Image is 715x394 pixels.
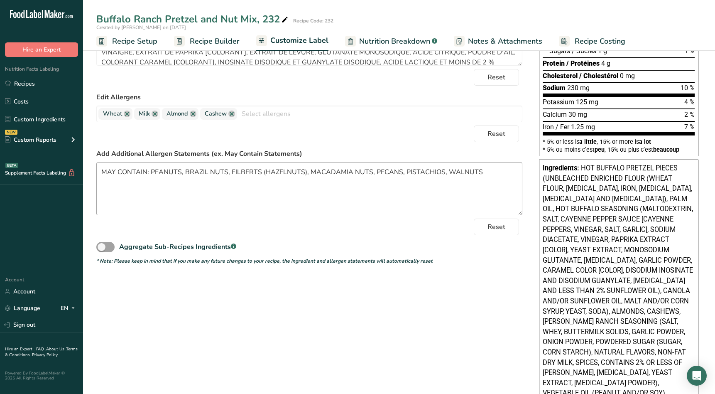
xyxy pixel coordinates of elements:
[474,126,519,142] button: Reset
[543,135,695,153] section: * 5% or less is , 15% or more is
[468,36,542,47] span: Notes & Attachments
[543,84,566,92] span: Sodium
[474,219,519,235] button: Reset
[46,346,66,352] a: About Us .
[5,346,34,352] a: Hire an Expert .
[684,123,695,131] span: 7 %
[96,32,157,51] a: Recipe Setup
[653,146,679,153] span: beaucoup
[620,72,635,80] span: 0 mg
[5,301,40,315] a: Language
[556,123,569,131] span: / Fer
[112,36,157,47] span: Recipe Setup
[5,130,17,135] div: NEW
[270,35,328,46] span: Customize Label
[579,138,597,145] span: a little
[96,12,290,27] div: Buffalo Ranch Pretzel and Nut Mix, 232
[571,123,595,131] span: 1.25 mg
[549,47,570,55] span: Sugars
[5,135,56,144] div: Custom Reports
[103,109,122,118] span: Wheat
[205,109,227,118] span: Cashew
[684,111,695,118] span: 2 %
[579,72,618,80] span: / Cholestérol
[487,72,505,82] span: Reset
[566,59,600,67] span: / Protéines
[167,109,188,118] span: Almond
[139,109,150,118] span: Milk
[487,222,505,232] span: Reset
[293,17,333,25] div: Recipe Code: 232
[687,366,707,386] div: Open Intercom Messenger
[684,98,695,106] span: 4 %
[345,32,437,51] a: Nutrition Breakdown
[543,72,578,80] span: Cholesterol
[359,36,430,47] span: Nutrition Breakdown
[474,69,519,86] button: Reset
[5,163,18,168] div: BETA
[543,111,567,118] span: Calcium
[639,138,651,145] span: a lot
[96,149,522,159] label: Add Additional Allergen Statements (ex. May Contain Statements)
[32,352,58,358] a: Privacy Policy
[568,111,587,118] span: 30 mg
[96,24,186,31] span: Created by [PERSON_NAME] on [DATE]
[487,129,505,139] span: Reset
[572,47,596,55] span: / Sucres
[543,98,574,106] span: Potassium
[5,371,78,381] div: Powered By FoodLabelMaker © 2025 All Rights Reserved
[601,59,610,67] span: 4 g
[190,36,240,47] span: Recipe Builder
[256,31,328,51] a: Customize Label
[543,123,554,131] span: Iron
[575,36,625,47] span: Recipe Costing
[543,147,695,153] div: * 5% ou moins c’est , 15% ou plus c’est
[681,84,695,92] span: 10 %
[559,32,625,51] a: Recipe Costing
[96,92,522,102] label: Edit Allergens
[5,346,78,358] a: Terms & Conditions .
[576,98,598,106] span: 125 mg
[454,32,542,51] a: Notes & Attachments
[543,164,579,172] span: Ingredients:
[598,47,607,55] span: 1 g
[543,59,565,67] span: Protein
[684,47,695,55] span: 1 %
[237,107,522,120] input: Select allergens
[119,242,236,252] div: Aggregate Sub-Recipes Ingredients
[36,346,46,352] a: FAQ .
[61,303,78,313] div: EN
[595,146,605,153] span: peu
[5,42,78,57] button: Hire an Expert
[174,32,240,51] a: Recipe Builder
[567,84,590,92] span: 230 mg
[96,258,433,264] i: * Note: Please keep in mind that if you make any future changes to your recipe, the ingredient an...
